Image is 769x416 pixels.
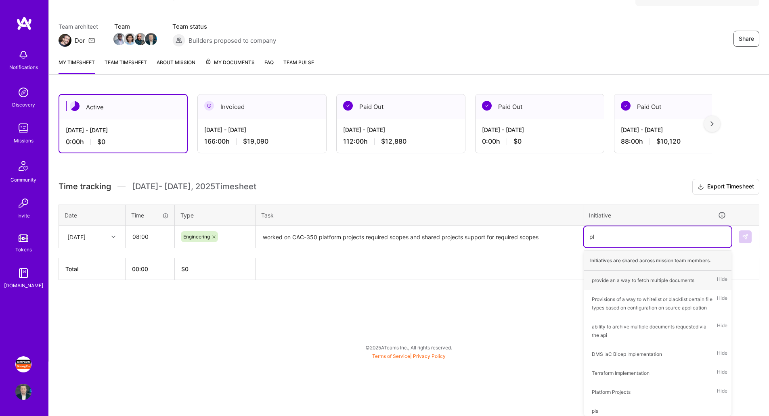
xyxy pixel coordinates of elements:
span: Team Pulse [283,59,314,65]
img: Team Architect [59,34,71,47]
div: DMS IaC Bicep Implementation [592,350,662,358]
a: My Documents [205,58,255,74]
img: logo [16,16,32,31]
div: 0:00 h [482,137,597,146]
div: Active [59,95,187,119]
a: Team Member Avatar [125,32,135,46]
span: [DATE] - [DATE] , 2025 Timesheet [132,182,256,192]
span: Hide [717,349,727,360]
span: | [372,353,446,359]
div: Provisions of a way to whitelist or blacklist certain file types based on configuration on source... [592,295,713,312]
img: Simpson Strong-Tie: Full-stack engineering team for Platform [15,356,31,372]
i: icon Chevron [111,235,115,239]
a: FAQ [264,58,274,74]
img: Community [14,156,33,176]
div: [DATE] - [DATE] [621,125,736,134]
a: User Avatar [13,384,34,400]
div: [DOMAIN_NAME] [4,281,43,290]
a: Terms of Service [372,353,410,359]
img: Team Member Avatar [134,33,147,45]
div: Initiative [589,211,726,220]
div: Invite [17,211,30,220]
span: Hide [717,294,727,313]
span: $10,120 [656,137,681,146]
textarea: worked on CAC-350 platform projects required scopes and shared projects support for required scopes [256,226,582,248]
th: Type [175,205,256,226]
a: Team Pulse [283,58,314,74]
img: guide book [15,265,31,281]
a: Team Member Avatar [114,32,125,46]
img: teamwork [15,120,31,136]
div: Discovery [12,100,35,109]
div: provide an a way to fetch multiple documents [592,276,694,284]
div: Paid Out [337,94,465,119]
img: tokens [19,234,28,242]
span: Builders proposed to company [189,36,276,45]
span: $0 [513,137,522,146]
span: Team architect [59,22,98,31]
div: Paid Out [614,94,743,119]
img: bell [15,47,31,63]
th: Date [59,205,126,226]
div: Initiatives are shared across mission team members. [584,251,731,271]
div: ability to archive multiple documents requested via the api [592,322,713,339]
button: Share [733,31,759,47]
img: Paid Out [621,101,631,111]
div: 112:00 h [343,137,459,146]
div: Dor [75,36,85,45]
img: Paid Out [343,101,353,111]
a: My timesheet [59,58,95,74]
input: HH:MM [126,226,174,247]
img: right [710,121,714,127]
img: Submit [742,234,748,240]
a: Team Member Avatar [146,32,156,46]
div: Tokens [15,245,32,254]
div: 0:00 h [66,138,180,146]
div: [DATE] [67,232,86,241]
img: Team Member Avatar [113,33,126,45]
a: Team timesheet [105,58,147,74]
th: 00:00 [126,258,175,280]
img: Team Member Avatar [145,33,157,45]
div: 88:00 h [621,137,736,146]
div: Invoiced [198,94,326,119]
div: [DATE] - [DATE] [204,125,320,134]
a: Simpson Strong-Tie: Full-stack engineering team for Platform [13,356,34,372]
span: Hide [717,368,727,378]
div: Notifications [9,63,38,71]
i: icon Mail [88,37,95,44]
img: discovery [15,84,31,100]
span: My Documents [205,58,255,67]
span: $12,880 [381,137,407,146]
span: $ 0 [181,265,189,272]
span: Hide [717,275,727,286]
span: Team status [172,22,276,31]
img: User Avatar [15,384,31,400]
span: $0 [97,138,105,146]
div: [DATE] - [DATE] [66,126,180,134]
img: Paid Out [482,101,492,111]
th: Total [59,258,126,280]
span: $19,090 [243,137,268,146]
div: 166:00 h [204,137,320,146]
div: Community [10,176,36,184]
span: Hide [717,387,727,397]
img: Team Member Avatar [124,33,136,45]
a: Team Member Avatar [135,32,146,46]
div: Missions [14,136,34,145]
th: Task [256,205,583,226]
span: Engineering [183,234,210,240]
div: pla [592,407,599,415]
i: icon Download [698,183,704,191]
img: Invoiced [204,101,214,111]
div: Terraform Implementation [592,369,650,377]
div: Time [131,211,169,219]
span: Share [739,35,754,43]
div: Platform Projects [592,388,631,396]
img: Invite [15,195,31,211]
img: Builders proposed to company [172,34,185,47]
div: [DATE] - [DATE] [482,125,597,134]
span: Team [114,22,156,31]
a: About Mission [157,58,195,74]
button: Export Timesheet [692,179,759,195]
